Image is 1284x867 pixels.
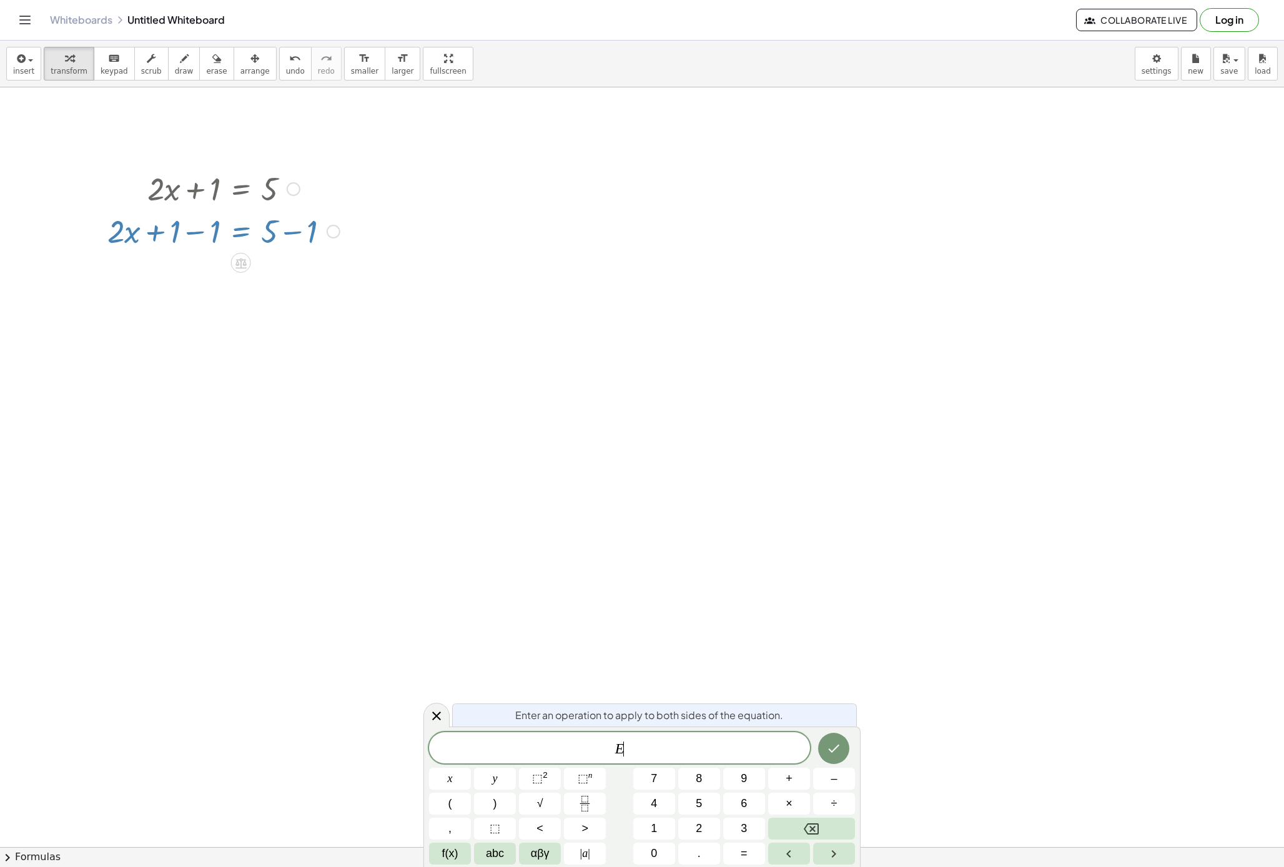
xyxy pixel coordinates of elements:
span: scrub [141,67,162,76]
button: x [429,768,471,790]
button: redoredo [311,47,342,81]
span: settings [1142,67,1172,76]
span: 6 [741,795,747,812]
span: + [786,770,793,787]
span: a [580,845,590,862]
button: new [1181,47,1211,81]
span: arrange [240,67,270,76]
button: transform [44,47,94,81]
button: Right arrow [813,843,855,865]
span: Collaborate Live [1087,14,1187,26]
span: 3 [741,820,747,837]
var: E [615,740,625,757]
span: 4 [651,795,657,812]
button: save [1213,47,1245,81]
button: scrub [134,47,169,81]
button: 1 [633,818,675,840]
span: 1 [651,820,657,837]
span: abc [486,845,504,862]
span: y [493,770,498,787]
span: redo [318,67,335,76]
button: arrange [234,47,277,81]
button: keyboardkeypad [94,47,135,81]
span: > [581,820,588,837]
button: 0 [633,843,675,865]
button: Squared [519,768,561,790]
button: Superscript [564,768,606,790]
button: Square root [519,793,561,815]
span: ) [493,795,497,812]
span: = [741,845,748,862]
span: × [786,795,793,812]
i: format_size [358,51,370,66]
button: settings [1135,47,1178,81]
button: Functions [429,843,471,865]
span: x [448,770,453,787]
button: ) [474,793,516,815]
button: Greater than [564,818,606,840]
span: , [448,820,452,837]
span: f(x) [442,845,458,862]
button: 7 [633,768,675,790]
span: 7 [651,770,657,787]
button: Log in [1200,8,1259,32]
button: Plus [768,768,810,790]
span: save [1220,67,1238,76]
button: format_sizelarger [385,47,420,81]
span: insert [13,67,34,76]
button: load [1248,47,1278,81]
span: smaller [351,67,378,76]
span: draw [175,67,194,76]
button: 8 [678,768,720,790]
a: Whiteboards [50,14,112,26]
button: Backspace [768,818,855,840]
button: 3 [723,818,765,840]
button: Left arrow [768,843,810,865]
button: . [678,843,720,865]
span: ÷ [831,795,837,812]
button: Divide [813,793,855,815]
button: fullscreen [423,47,473,81]
span: 0 [651,845,657,862]
i: redo [320,51,332,66]
button: erase [199,47,234,81]
span: ⬚ [532,772,543,785]
span: new [1188,67,1203,76]
span: αβγ [531,845,550,862]
span: < [536,820,543,837]
button: undoundo [279,47,312,81]
i: undo [289,51,301,66]
i: keyboard [108,51,120,66]
button: Done [818,733,849,764]
button: format_sizesmaller [344,47,385,81]
button: draw [168,47,200,81]
button: Absolute value [564,843,606,865]
sup: n [588,770,593,780]
span: 5 [696,795,702,812]
button: , [429,818,471,840]
button: ( [429,793,471,815]
button: 4 [633,793,675,815]
span: . [698,845,701,862]
span: undo [286,67,305,76]
button: 2 [678,818,720,840]
button: Toggle navigation [15,10,35,30]
button: 6 [723,793,765,815]
span: transform [51,67,87,76]
span: keypad [101,67,128,76]
button: Greek alphabet [519,843,561,865]
button: y [474,768,516,790]
button: Equals [723,843,765,865]
button: 5 [678,793,720,815]
span: √ [537,795,543,812]
span: 8 [696,770,702,787]
button: Placeholder [474,818,516,840]
button: Collaborate Live [1076,9,1197,31]
button: Fraction [564,793,606,815]
span: 9 [741,770,747,787]
span: | [588,847,590,860]
span: ( [448,795,452,812]
i: format_size [397,51,408,66]
span: ⬚ [490,820,500,837]
sup: 2 [543,770,548,780]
